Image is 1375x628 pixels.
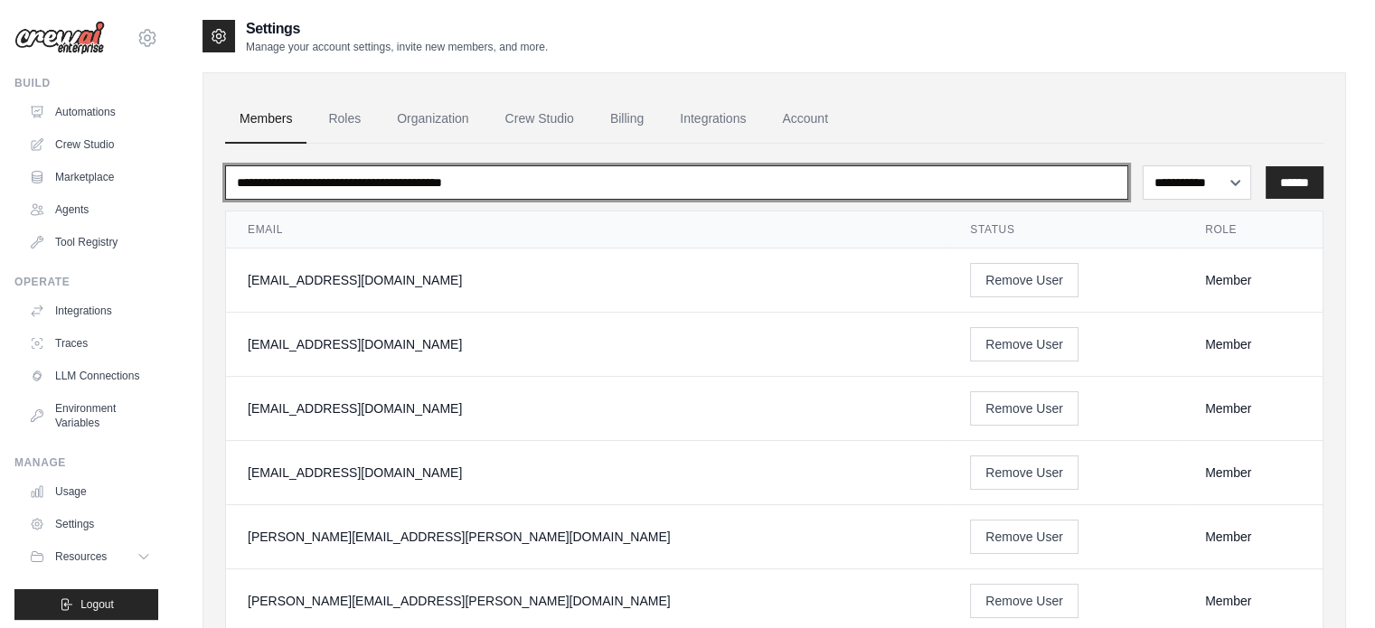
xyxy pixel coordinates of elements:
[246,18,548,40] h2: Settings
[970,584,1078,618] button: Remove User
[970,520,1078,554] button: Remove User
[226,211,948,248] th: Email
[248,592,927,610] div: [PERSON_NAME][EMAIL_ADDRESS][PERSON_NAME][DOMAIN_NAME]
[970,263,1078,297] button: Remove User
[22,228,158,257] a: Tool Registry
[22,542,158,571] button: Resources
[22,130,158,159] a: Crew Studio
[248,399,927,417] div: [EMAIL_ADDRESS][DOMAIN_NAME]
[22,394,158,437] a: Environment Variables
[80,597,114,612] span: Logout
[22,329,158,358] a: Traces
[55,549,107,564] span: Resources
[22,296,158,325] a: Integrations
[248,335,927,353] div: [EMAIL_ADDRESS][DOMAIN_NAME]
[22,510,158,539] a: Settings
[1205,592,1301,610] div: Member
[22,361,158,390] a: LLM Connections
[22,163,158,192] a: Marketplace
[665,95,760,144] a: Integrations
[1205,399,1301,417] div: Member
[22,195,158,224] a: Agents
[314,95,375,144] a: Roles
[14,275,158,289] div: Operate
[248,271,927,289] div: [EMAIL_ADDRESS][DOMAIN_NAME]
[1205,464,1301,482] div: Member
[248,464,927,482] div: [EMAIL_ADDRESS][DOMAIN_NAME]
[1205,335,1301,353] div: Member
[14,21,105,55] img: Logo
[225,95,306,144] a: Members
[970,455,1078,490] button: Remove User
[1183,211,1323,248] th: Role
[1285,541,1375,628] iframe: Chat Widget
[382,95,483,144] a: Organization
[14,455,158,470] div: Manage
[596,95,658,144] a: Billing
[1205,528,1301,546] div: Member
[491,95,589,144] a: Crew Studio
[22,98,158,127] a: Automations
[970,327,1078,361] button: Remove User
[768,95,843,144] a: Account
[22,477,158,506] a: Usage
[14,76,158,90] div: Build
[246,40,548,54] p: Manage your account settings, invite new members, and more.
[970,391,1078,426] button: Remove User
[1205,271,1301,289] div: Member
[14,589,158,620] button: Logout
[248,528,927,546] div: [PERSON_NAME][EMAIL_ADDRESS][PERSON_NAME][DOMAIN_NAME]
[948,211,1183,248] th: Status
